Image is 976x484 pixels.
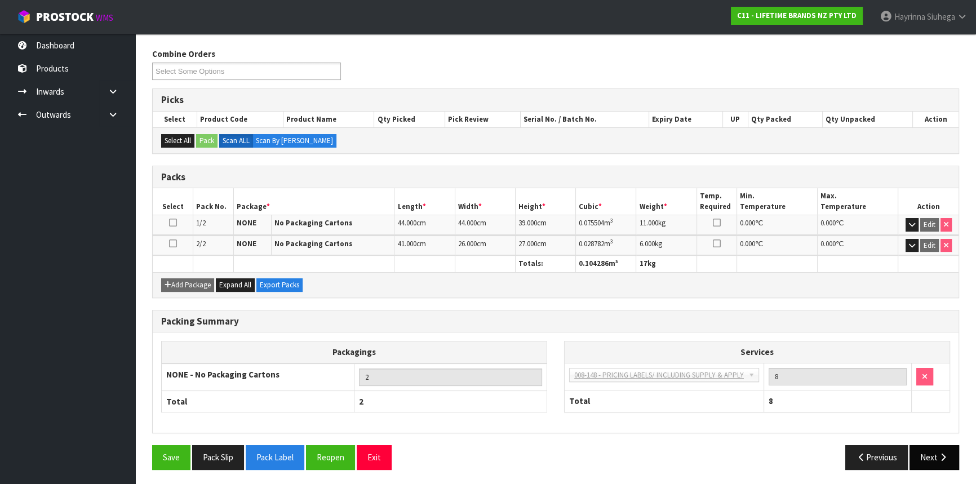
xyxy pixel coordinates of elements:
th: Product Name [283,112,374,127]
span: Expand All [219,280,251,290]
th: Package [233,188,394,215]
td: ℃ [818,215,898,235]
button: Select All [161,134,194,148]
span: 41.000 [397,239,416,248]
th: Select [153,188,193,215]
label: Scan By [PERSON_NAME] [252,134,336,148]
button: Pack Label [246,445,304,469]
button: Export Packs [256,278,303,292]
th: m³ [576,256,636,272]
span: 2/2 [196,239,206,248]
span: 008-148 - PRICING LABELS/ INCLUDING SUPPLY & APPLY [574,368,744,382]
sup: 3 [610,238,613,245]
h3: Packing Summary [161,316,950,327]
button: Reopen [306,445,355,469]
span: 0.028782 [579,239,604,248]
span: 0.104286 [579,259,609,268]
span: 0.000 [740,218,755,228]
label: Combine Orders [152,48,215,60]
td: cm [394,236,455,255]
th: Product Code [197,112,283,127]
span: Siuhega [927,11,955,22]
span: 0.000 [740,239,755,248]
span: 27.000 [518,239,537,248]
td: cm [455,215,515,235]
button: Pack [196,134,218,148]
small: WMS [96,12,113,23]
th: Qty Picked [374,112,445,127]
button: Previous [845,445,908,469]
span: 2 [359,396,363,407]
td: kg [636,236,696,255]
button: Exit [357,445,392,469]
td: m [576,215,636,235]
strong: NONE [237,239,256,248]
th: Qty Unpacked [823,112,913,127]
th: Cubic [576,188,636,215]
th: Action [898,188,959,215]
h3: Packs [161,172,950,183]
span: 44.000 [397,218,416,228]
span: 0.000 [820,218,836,228]
th: Width [455,188,515,215]
span: 0.075504 [579,218,604,228]
th: Serial No. / Batch No. [521,112,649,127]
td: cm [515,215,575,235]
button: Next [910,445,959,469]
button: Pack Slip [192,445,244,469]
td: ℃ [737,236,818,255]
td: m [576,236,636,255]
sup: 3 [610,217,613,224]
button: Edit [920,239,939,252]
th: Temp. Required [696,188,737,215]
strong: NONE - No Packaging Cartons [166,369,280,380]
span: 44.000 [458,218,477,228]
label: Scan ALL [219,134,253,148]
span: 8 [769,396,773,406]
span: ProStock [36,10,94,24]
th: Qty Packed [748,112,822,127]
th: Pick Review [445,112,521,127]
a: C11 - LIFETIME BRANDS NZ PTY LTD [731,7,863,25]
strong: No Packaging Cartons [274,218,352,228]
th: Length [394,188,455,215]
th: UP [722,112,748,127]
span: 6.000 [639,239,654,248]
strong: No Packaging Cartons [274,239,352,248]
th: Weight [636,188,696,215]
th: Select [153,112,197,127]
button: Add Package [161,278,214,292]
th: kg [636,256,696,272]
th: Total [162,390,354,412]
button: Save [152,445,190,469]
strong: NONE [237,218,256,228]
td: kg [636,215,696,235]
th: Pack No. [193,188,234,215]
span: Hayrinna [894,11,925,22]
th: Total [565,390,764,412]
button: Expand All [216,278,255,292]
span: 1/2 [196,218,206,228]
td: ℃ [818,236,898,255]
th: Action [912,112,959,127]
th: Totals: [515,256,575,272]
th: Height [515,188,575,215]
span: 39.000 [518,218,537,228]
strong: C11 - LIFETIME BRANDS NZ PTY LTD [737,11,857,20]
th: Max. Temperature [818,188,898,215]
span: 26.000 [458,239,477,248]
th: Min. Temperature [737,188,818,215]
img: cube-alt.png [17,10,31,24]
td: cm [455,236,515,255]
span: 11.000 [639,218,658,228]
span: Pack [152,39,959,478]
span: 0.000 [820,239,836,248]
td: cm [515,236,575,255]
th: Packagings [162,341,547,363]
td: ℃ [737,215,818,235]
h3: Picks [161,95,950,105]
button: Edit [920,218,939,232]
th: Services [565,341,950,363]
td: cm [394,215,455,235]
th: Expiry Date [649,112,722,127]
